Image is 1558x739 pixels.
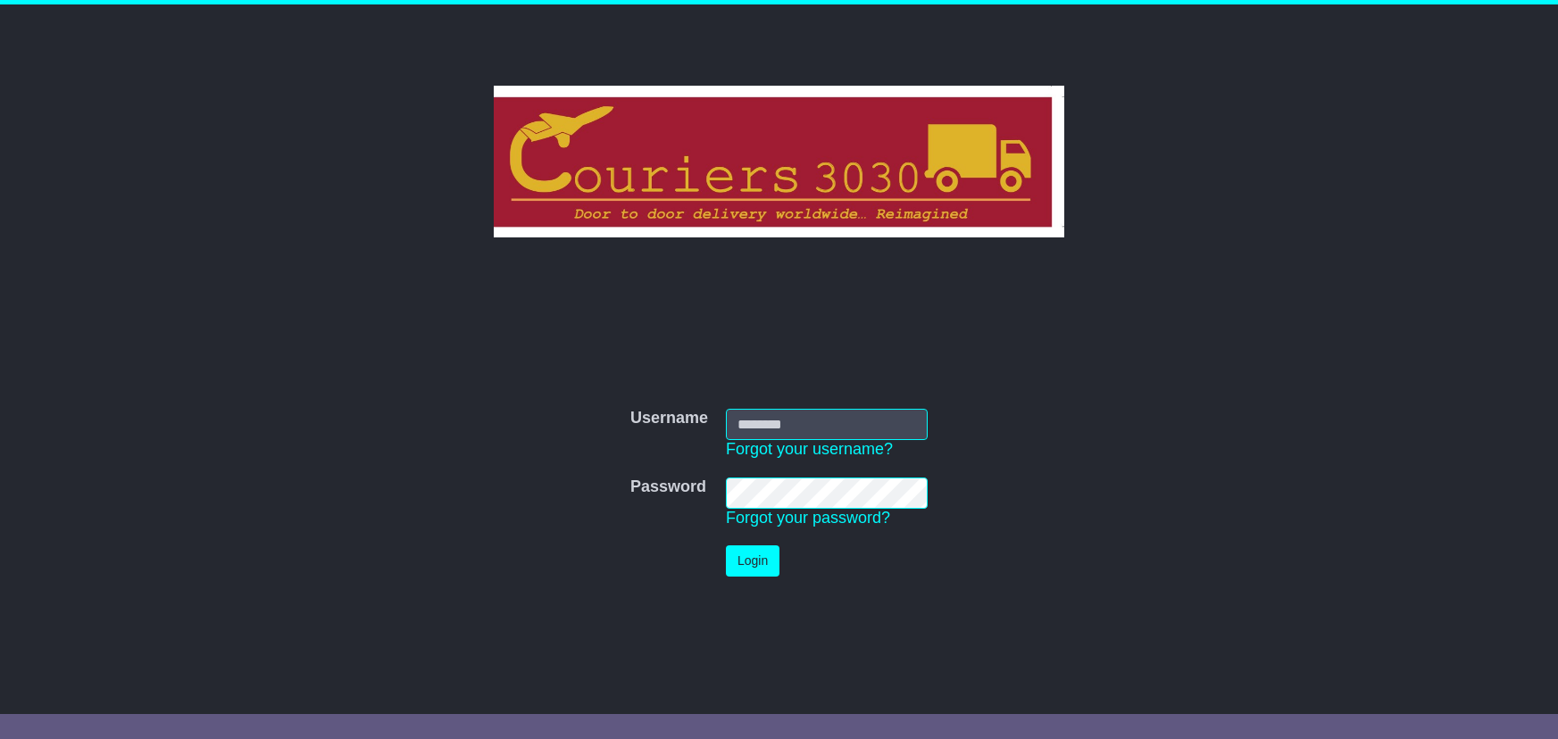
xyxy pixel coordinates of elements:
label: Username [630,409,708,428]
label: Password [630,477,706,497]
a: Forgot your password? [726,509,890,527]
img: Couriers 3030 [494,86,1064,237]
button: Login [726,545,779,577]
a: Forgot your username? [726,440,893,458]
